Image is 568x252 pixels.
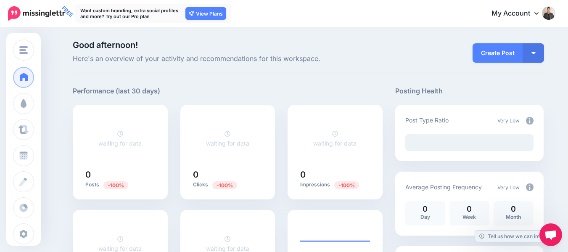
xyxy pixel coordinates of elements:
[185,7,226,20] a: View Plans
[73,86,160,96] h5: Performance (last 30 days)
[420,214,430,220] span: Day
[300,181,370,189] p: Impressions
[313,130,357,147] a: waiting for data
[539,223,562,246] a: Open chat
[193,181,263,189] p: Clicks
[531,52,536,54] img: arrow-down-white.png
[409,205,441,213] p: 0
[8,4,65,23] a: FREE
[497,184,520,191] span: Very Low
[59,3,76,20] span: FREE
[454,205,485,213] p: 0
[212,181,237,189] span: Previous period: 8
[98,130,142,147] a: waiting for data
[473,43,523,63] a: Create Post
[506,214,521,220] span: Month
[462,214,476,220] span: Week
[193,170,263,179] h5: 0
[395,86,544,96] h5: Posting Health
[206,130,249,147] a: waiting for data
[19,46,28,54] img: menu.png
[80,8,181,19] p: Want custom branding, extra social profiles and more? Try out our Pro plan
[405,115,449,125] p: Post Type Ratio
[334,181,359,189] span: Previous period: 5
[498,205,529,213] p: 0
[405,182,482,192] p: Average Posting Frequency
[8,6,65,21] img: Missinglettr
[497,117,520,124] span: Very Low
[85,181,155,189] p: Posts
[103,181,128,189] span: Previous period: 4
[475,231,558,242] a: Tell us how we can improve
[85,170,155,179] h5: 0
[73,53,383,64] span: Here's an overview of your activity and recommendations for this workspace.
[73,40,138,50] span: Good afternoon!
[526,117,534,125] img: info-circle-grey.png
[526,183,534,191] img: info-circle-grey.png
[98,235,142,252] a: waiting for data
[300,170,370,179] h5: 0
[206,235,249,252] a: waiting for data
[483,3,555,24] a: My Account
